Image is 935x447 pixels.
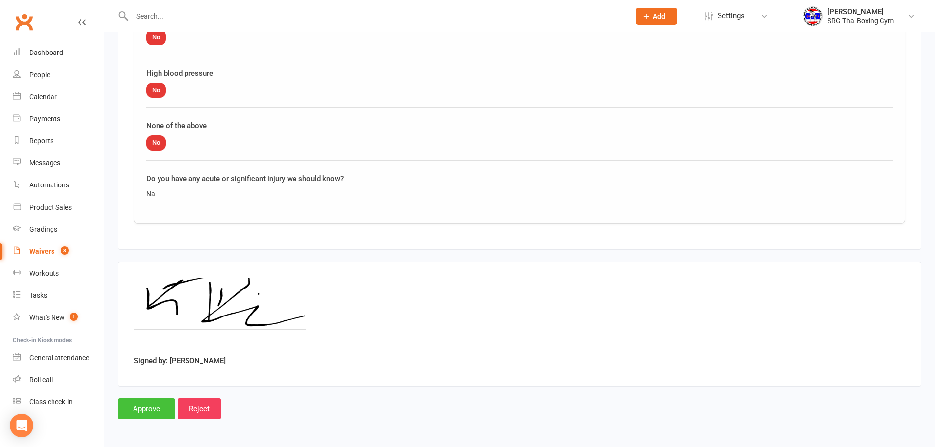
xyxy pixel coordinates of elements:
a: Messages [13,152,104,174]
div: What's New [29,314,65,321]
a: Automations [13,174,104,196]
span: No [146,83,166,98]
a: Waivers 3 [13,240,104,263]
div: Class check-in [29,398,73,406]
div: SRG Thai Boxing Gym [828,16,894,25]
a: Tasks [13,285,104,307]
div: Waivers [29,247,54,255]
button: Add [636,8,677,25]
div: General attendance [29,354,89,362]
img: image1758053645.png [134,278,305,351]
img: thumb_image1718682644.png [803,6,823,26]
div: Gradings [29,225,57,233]
span: Settings [718,5,745,27]
div: Workouts [29,269,59,277]
a: Dashboard [13,42,104,64]
span: No [146,135,166,151]
div: Tasks [29,291,47,299]
div: Product Sales [29,203,72,211]
div: Reports [29,137,53,145]
a: Calendar [13,86,104,108]
label: Signed by: [PERSON_NAME] [134,355,226,367]
div: Payments [29,115,60,123]
a: Product Sales [13,196,104,218]
a: Gradings [13,218,104,240]
div: Do you have any acute or significant injury we should know? [146,173,893,184]
span: 3 [61,246,69,255]
input: Reject [178,398,221,419]
div: Open Intercom Messenger [10,414,33,437]
a: Class kiosk mode [13,391,104,413]
a: Roll call [13,369,104,391]
input: Search... [129,9,623,23]
input: Approve [118,398,175,419]
a: Reports [13,130,104,152]
div: Roll call [29,376,53,384]
div: [PERSON_NAME] [828,7,894,16]
span: 1 [70,313,78,321]
span: Add [653,12,665,20]
div: Na [146,188,893,199]
a: General attendance kiosk mode [13,347,104,369]
a: Payments [13,108,104,130]
a: Clubworx [12,10,36,34]
div: High blood pressure [146,67,893,79]
div: Calendar [29,93,57,101]
div: Dashboard [29,49,63,56]
span: No [146,30,166,45]
div: None of the above [146,120,893,131]
a: People [13,64,104,86]
a: Workouts [13,263,104,285]
div: People [29,71,50,79]
a: What's New1 [13,307,104,329]
div: Messages [29,159,60,167]
div: Automations [29,181,69,189]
